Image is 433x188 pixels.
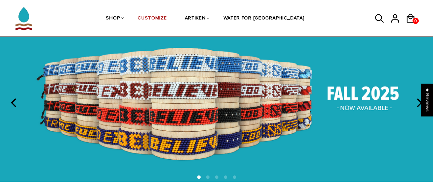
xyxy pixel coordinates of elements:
button: next [411,95,426,110]
a: WATER FOR [GEOGRAPHIC_DATA] [223,1,304,37]
a: SHOP [106,1,120,37]
button: previous [7,95,22,110]
span: 0 [412,17,419,25]
a: ARTIKEN [184,1,205,37]
div: Click to open Judge.me floating reviews tab [421,84,433,116]
a: 0 [412,18,419,24]
a: CUSTOMIZE [138,1,167,37]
